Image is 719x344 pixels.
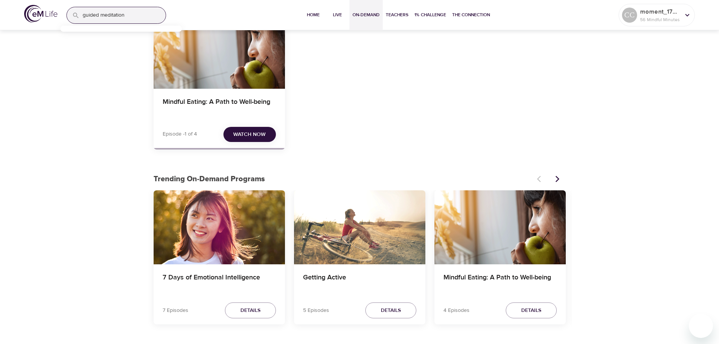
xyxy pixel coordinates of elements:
[223,127,276,142] button: Watch Now
[294,190,425,264] button: Getting Active
[24,5,57,23] img: logo
[452,11,490,19] span: The Connection
[443,307,470,315] p: 4 Episodes
[163,98,276,116] h4: Mindful Eating: A Path to Well-being
[506,302,557,319] button: Details
[240,306,260,315] span: Details
[328,11,346,19] span: Live
[386,11,408,19] span: Teachers
[154,173,533,185] p: Trending On-Demand Programs
[549,171,566,187] button: Next items
[640,16,680,23] p: 56 Mindful Minutes
[154,15,285,89] button: Mindful Eating: A Path to Well-being
[303,273,416,292] h4: Getting Active
[233,130,266,139] span: Watch Now
[640,7,680,16] p: moment_1755200160
[303,307,329,315] p: 5 Episodes
[225,302,276,319] button: Details
[622,8,637,23] div: CC
[689,314,713,338] iframe: Button to launch messaging window
[163,307,188,315] p: 7 Episodes
[521,306,541,315] span: Details
[434,190,566,264] button: Mindful Eating: A Path to Well-being
[163,273,276,292] h4: 7 Days of Emotional Intelligence
[443,273,557,292] h4: Mindful Eating: A Path to Well-being
[414,11,446,19] span: 1% Challenge
[154,190,285,264] button: 7 Days of Emotional Intelligence
[365,302,416,319] button: Details
[304,11,322,19] span: Home
[353,11,380,19] span: On-Demand
[381,306,401,315] span: Details
[83,7,166,23] input: Find programs, teachers, etc...
[163,130,197,138] p: Episode -1 of 4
